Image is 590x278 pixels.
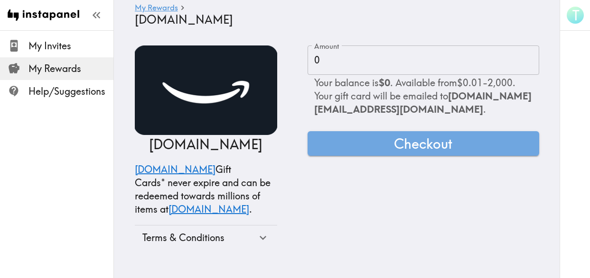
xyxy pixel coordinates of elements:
span: [DOMAIN_NAME][EMAIL_ADDRESS][DOMAIN_NAME] [314,90,532,115]
h4: [DOMAIN_NAME] [135,13,532,27]
div: Terms & Conditions [142,231,257,244]
a: [DOMAIN_NAME] [169,203,249,215]
button: Checkout [308,131,539,156]
span: Your balance is . Available from $0.01 - 2,000 . Your gift card will be emailed to . [314,77,532,115]
div: Terms & Conditions [135,225,277,250]
span: Checkout [394,134,452,153]
span: T [572,7,580,24]
button: T [566,6,585,25]
a: My Rewards [135,4,178,13]
span: Help/Suggestions [28,85,113,98]
p: [DOMAIN_NAME] [149,135,262,153]
span: My Rewards [28,62,113,75]
p: Gift Cards* never expire and can be redeemed towards millions of items at . [135,163,277,216]
img: Amazon.com [135,45,277,135]
span: My Invites [28,39,113,53]
label: Amount [314,41,339,52]
a: [DOMAIN_NAME] [135,163,215,175]
b: $0 [379,77,390,89]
